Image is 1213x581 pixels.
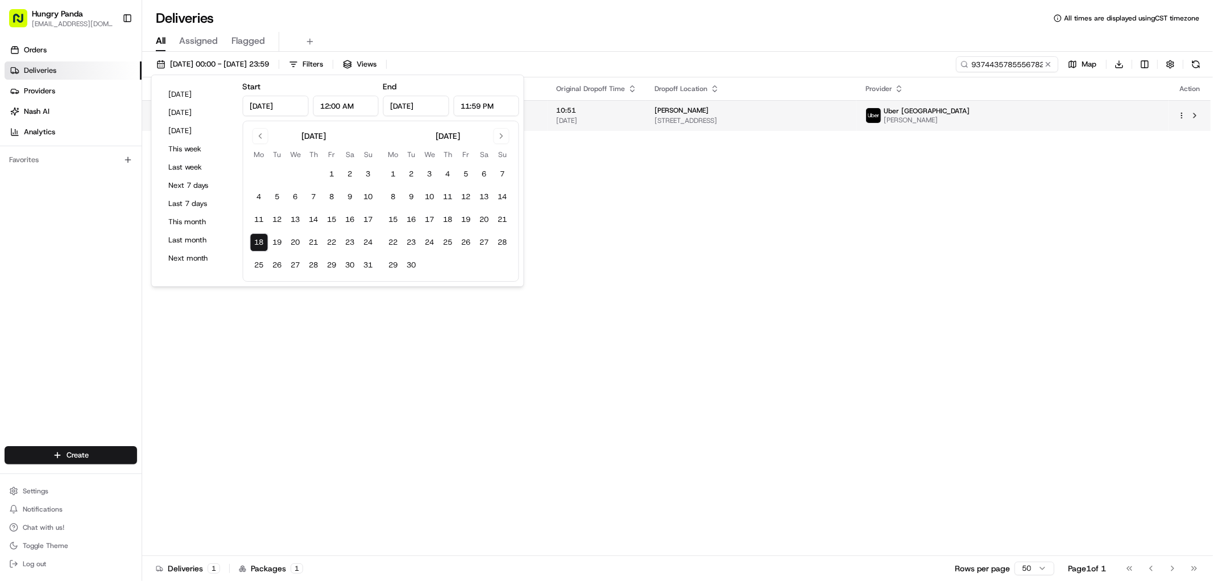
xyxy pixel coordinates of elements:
[250,149,268,160] th: Monday
[457,188,475,206] button: 12
[163,232,231,248] button: Last month
[250,188,268,206] button: 4
[11,11,34,34] img: Nash
[359,211,378,229] button: 17
[453,96,519,116] input: Time
[163,86,231,102] button: [DATE]
[170,59,269,69] span: [DATE] 00:00 - [DATE] 23:59
[305,149,323,160] th: Thursday
[323,233,341,252] button: 22
[11,148,73,157] div: Past conversations
[494,188,512,206] button: 14
[338,56,382,72] button: Views
[5,82,142,100] a: Providers
[163,250,231,266] button: Next month
[5,538,137,554] button: Toggle Theme
[557,84,626,93] span: Original Dropoff Time
[96,256,105,265] div: 💻
[268,188,287,206] button: 5
[439,211,457,229] button: 18
[163,196,231,212] button: Last 7 days
[403,233,421,252] button: 23
[301,130,326,142] div: [DATE]
[92,250,187,270] a: 💻API Documentation
[163,141,231,157] button: This week
[287,188,305,206] button: 6
[287,149,305,160] th: Wednesday
[239,563,303,574] div: Packages
[287,233,305,252] button: 20
[163,123,231,139] button: [DATE]
[383,96,449,116] input: Date
[67,450,89,460] span: Create
[457,233,475,252] button: 26
[163,214,231,230] button: This month
[11,46,207,64] p: Welcome 👋
[35,207,92,216] span: [PERSON_NAME]
[268,256,287,274] button: 26
[268,149,287,160] th: Tuesday
[23,254,87,266] span: Knowledge Base
[359,256,378,274] button: 31
[5,483,137,499] button: Settings
[268,233,287,252] button: 19
[341,188,359,206] button: 9
[421,165,439,183] button: 3
[439,149,457,160] th: Thursday
[384,188,403,206] button: 8
[341,233,359,252] button: 23
[439,165,457,183] button: 4
[403,165,421,183] button: 2
[403,256,421,274] button: 30
[313,96,379,116] input: Time
[291,563,303,574] div: 1
[94,207,98,216] span: •
[51,120,156,129] div: We're available if you need us!
[250,211,268,229] button: 11
[163,105,231,121] button: [DATE]
[5,102,142,121] a: Nash AI
[359,149,378,160] th: Sunday
[956,56,1058,72] input: Type to search
[494,128,510,144] button: Go to next month
[323,256,341,274] button: 29
[44,176,71,186] span: 8月15日
[457,149,475,160] th: Friday
[208,563,220,574] div: 1
[475,149,494,160] th: Saturday
[475,211,494,229] button: 20
[384,233,403,252] button: 22
[179,34,218,48] span: Assigned
[866,84,892,93] span: Provider
[403,211,421,229] button: 16
[243,81,261,92] label: Start
[5,5,118,32] button: Hungry Panda[EMAIL_ADDRESS][DOMAIN_NAME]
[268,211,287,229] button: 12
[5,151,137,169] div: Favorites
[403,188,421,206] button: 9
[32,8,83,19] button: Hungry Panda
[24,65,56,76] span: Deliveries
[250,233,268,252] button: 18
[475,188,494,206] button: 13
[359,233,378,252] button: 24
[156,9,214,27] h1: Deliveries
[305,256,323,274] button: 28
[23,505,63,514] span: Notifications
[357,59,376,69] span: Views
[323,165,341,183] button: 1
[101,207,123,216] span: 8月7日
[1064,14,1199,23] span: All times are displayed using CST timezone
[193,112,207,126] button: Start new chat
[24,106,49,117] span: Nash AI
[439,188,457,206] button: 11
[655,116,847,125] span: [STREET_ADDRESS]
[287,211,305,229] button: 13
[439,233,457,252] button: 25
[80,282,138,291] a: Powered byPylon
[24,109,44,129] img: 1727276513143-84d647e1-66c0-4f92-a045-3c9f9f5dfd92
[163,159,231,175] button: Last week
[494,149,512,160] th: Sunday
[32,19,113,28] span: [EMAIL_ADDRESS][DOMAIN_NAME]
[11,109,32,129] img: 1736555255976-a54dd68f-1ca7-489b-9aae-adbdc363a1c4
